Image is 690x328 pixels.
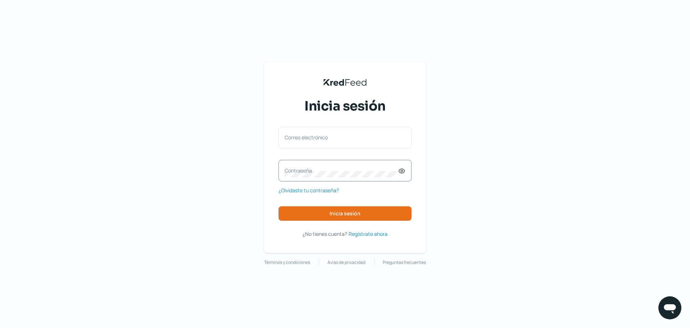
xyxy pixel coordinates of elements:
[279,186,339,195] a: ¿Olvidaste tu contraseña?
[304,97,386,115] span: Inicia sesión
[264,259,310,266] a: Términos y condiciones
[303,230,347,237] span: ¿No tienes cuenta?
[349,229,387,238] a: Regístrate ahora
[383,259,426,266] a: Preguntas frecuentes
[327,259,365,266] a: Aviso de privacidad
[279,206,411,221] button: Inicia sesión
[330,211,360,216] span: Inicia sesión
[285,134,398,141] label: Correo electrónico
[663,301,677,315] img: chatIcon
[285,167,398,174] label: Contraseña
